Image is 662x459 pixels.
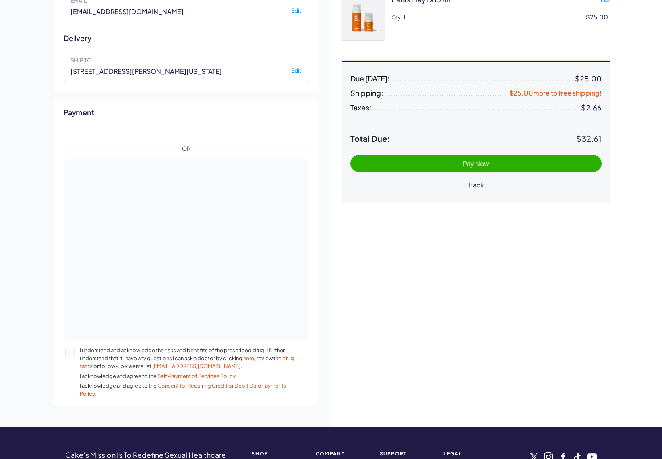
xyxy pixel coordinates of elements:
span: I acknowledge and agree to the . [80,372,296,380]
div: $25.00 [575,75,602,83]
button: Edit [291,7,302,15]
span: OR [176,145,197,153]
h2: Delivery [64,33,308,43]
button: Pay Now [350,155,602,172]
a: Consent for Recurring Credit or Debit Card Payments Policy [80,382,286,397]
span: [EMAIL_ADDRESS][DOMAIN_NAME] [70,7,184,16]
label: Ship to [70,56,302,64]
div: Qty: [391,12,405,21]
iframe: Secure payment input frame [70,167,302,336]
span: $32.61 [576,133,602,143]
span: Due [DATE]: [350,75,390,83]
strong: SHOP [252,451,306,456]
span: $25.00 more to free shipping! [509,89,602,97]
div: $2.66 [581,104,602,112]
span: Shipping: [350,89,383,97]
span: I understand and acknowledge the risks and benefits of the prescribed drug. I further understand ... [80,347,296,370]
button: I understand and acknowledge the risks and benefits of the prescribed drug. I further understand ... [65,348,75,357]
strong: Support [380,451,434,456]
span: Total Due: [350,134,576,143]
strong: COMPANY [316,451,370,456]
span: Pay Now [463,159,489,168]
span: Back [468,181,484,189]
span: I acknowledge and agree to the . [80,382,296,398]
a: [EMAIL_ADDRESS][DOMAIN_NAME] [152,363,240,369]
span: Taxes: [350,104,372,112]
span: 1 [403,13,405,21]
strong: Legal [443,451,498,456]
span: [STREET_ADDRESS][PERSON_NAME][US_STATE] [70,67,222,76]
div: $25.00 [586,12,611,21]
a: Self-Payment of Services Policy [157,373,235,379]
iframe: Secure express checkout frame [62,119,310,140]
button: Edit [291,67,302,74]
a: here [243,355,254,361]
h2: Payment [64,107,308,117]
button: Back [350,176,602,193]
